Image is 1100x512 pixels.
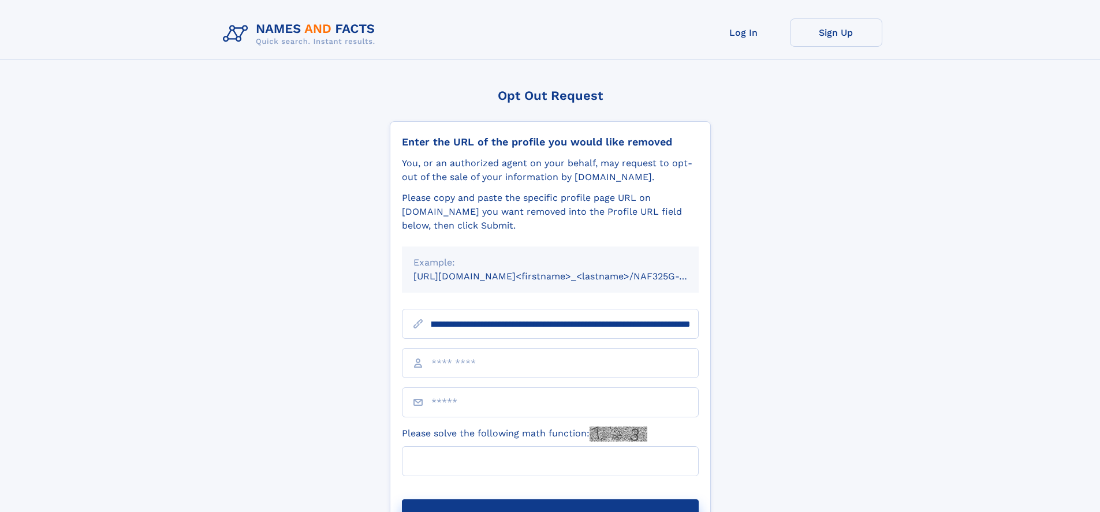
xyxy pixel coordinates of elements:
[402,427,647,442] label: Please solve the following math function:
[390,88,711,103] div: Opt Out Request
[698,18,790,47] a: Log In
[413,271,721,282] small: [URL][DOMAIN_NAME]<firstname>_<lastname>/NAF325G-xxxxxxxx
[402,136,699,148] div: Enter the URL of the profile you would like removed
[402,191,699,233] div: Please copy and paste the specific profile page URL on [DOMAIN_NAME] you want removed into the Pr...
[218,18,385,50] img: Logo Names and Facts
[790,18,882,47] a: Sign Up
[413,256,687,270] div: Example:
[402,156,699,184] div: You, or an authorized agent on your behalf, may request to opt-out of the sale of your informatio...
